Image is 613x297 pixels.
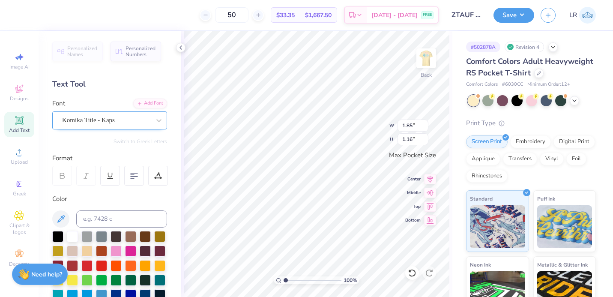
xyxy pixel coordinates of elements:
span: Middle [405,190,421,196]
span: Bottom [405,217,421,223]
div: Revision 4 [505,42,544,52]
span: Personalized Numbers [126,45,156,57]
img: Lyndsey Roth [579,7,596,24]
span: Add Text [9,127,30,134]
span: Standard [470,194,493,203]
button: Switch to Greek Letters [114,138,167,145]
span: Designs [10,95,29,102]
span: Comfort Colors [466,81,498,88]
label: Font [52,99,65,108]
span: Comfort Colors Adult Heavyweight RS Pocket T-Shirt [466,56,593,78]
span: FREE [423,12,432,18]
span: Top [405,204,421,210]
div: Back [421,71,432,79]
div: Add Font [133,99,167,108]
img: Standard [470,205,525,248]
div: Print Type [466,118,596,128]
strong: Need help? [31,270,62,279]
div: Text Tool [52,78,167,90]
span: Puff Ink [537,194,555,203]
span: Personalized Names [67,45,98,57]
span: Neon Ink [470,260,491,269]
span: $1,667.50 [305,11,332,20]
span: Metallic & Glitter Ink [537,260,588,269]
span: Greek [13,190,26,197]
div: Color [52,194,167,204]
button: Save [493,8,534,23]
span: 100 % [344,276,357,284]
div: Digital Print [553,135,595,148]
span: LR [569,10,577,20]
div: Format [52,153,168,163]
span: Center [405,176,421,182]
span: Decorate [9,261,30,267]
div: # 502878A [466,42,500,52]
span: [DATE] - [DATE] [371,11,418,20]
div: Vinyl [540,153,564,165]
span: Image AI [9,63,30,70]
img: Back [418,50,435,67]
div: Embroidery [510,135,551,148]
div: Rhinestones [466,170,508,183]
input: Untitled Design [445,6,487,24]
a: LR [569,7,596,24]
input: e.g. 7428 c [76,210,167,228]
img: Puff Ink [537,205,592,248]
div: Screen Print [466,135,508,148]
span: $33.35 [276,11,295,20]
span: Upload [11,159,28,165]
div: Applique [466,153,500,165]
div: Foil [566,153,586,165]
div: Transfers [503,153,537,165]
span: Clipart & logos [4,222,34,236]
span: # 6030CC [502,81,523,88]
span: Minimum Order: 12 + [527,81,570,88]
input: – – [215,7,248,23]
